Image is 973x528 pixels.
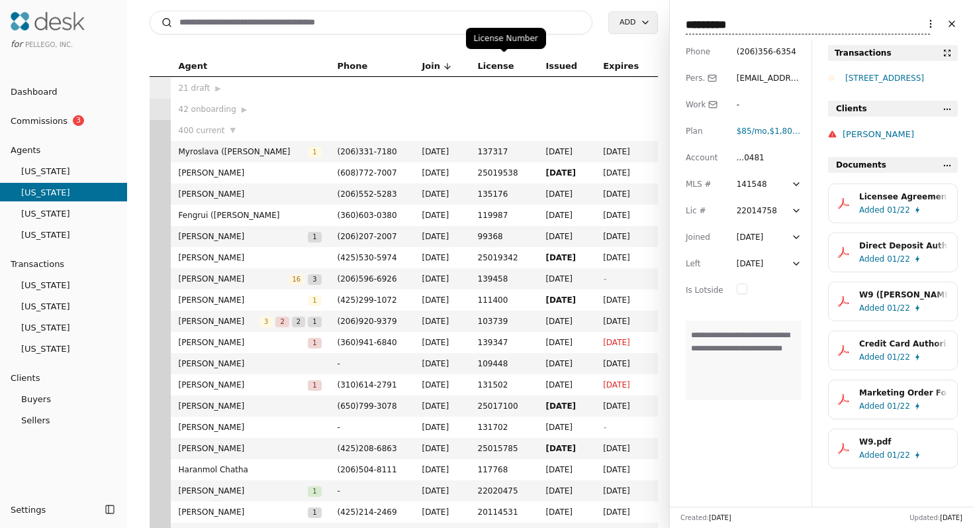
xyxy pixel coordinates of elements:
[179,272,288,286] span: [PERSON_NAME]
[478,230,530,243] span: 99368
[737,127,770,136] span: ,
[179,421,322,434] span: [PERSON_NAME]
[603,187,649,201] span: [DATE]
[545,166,587,180] span: [DATE]
[478,421,530,434] span: 131702
[828,331,958,370] button: Credit Card Authorization.pdfAdded01/22
[308,232,321,242] span: 1
[603,442,649,455] span: [DATE]
[603,209,649,222] span: [DATE]
[422,357,462,370] span: [DATE]
[179,59,208,74] span: Agent
[308,315,321,328] button: 1
[828,429,958,468] button: W9.pdfAdded01/22
[836,102,867,115] span: Clients
[859,190,948,203] div: Licensee Agreement.pdf
[478,336,530,349] span: 139347
[545,293,587,307] span: [DATE]
[308,336,321,349] button: 1
[737,178,788,191] div: 141548
[478,399,530,413] span: 25017100
[338,421,406,434] span: -
[686,98,723,111] div: Work
[940,514,962,521] span: [DATE]
[179,81,322,95] div: 21 draft
[308,147,321,158] span: 1
[887,301,910,315] span: 01/22
[828,380,958,419] button: Marketing Order Form ([PERSON_NAME]).pdfAdded01/22
[422,230,462,243] span: [DATE]
[179,399,322,413] span: [PERSON_NAME]
[603,293,649,307] span: [DATE]
[338,357,406,370] span: -
[737,127,767,136] span: $85 /mo
[179,166,322,180] span: [PERSON_NAME]
[603,251,649,264] span: [DATE]
[422,421,462,434] span: [DATE]
[545,399,587,413] span: [DATE]
[179,103,322,116] div: 42 onboarding
[11,12,85,30] img: Desk
[478,315,530,328] span: 103739
[11,39,23,49] span: for
[603,463,649,476] span: [DATE]
[275,317,289,327] span: 2
[545,230,587,243] span: [DATE]
[545,505,587,519] span: [DATE]
[73,115,84,126] span: 3
[545,209,587,222] span: [DATE]
[338,338,397,347] span: ( 360 ) 941 - 6840
[308,486,321,497] span: 1
[308,505,321,519] button: 1
[338,465,397,474] span: ( 206 ) 504 - 8111
[887,350,910,364] span: 01/22
[859,350,884,364] span: Added
[338,147,397,156] span: ( 206 ) 331 - 7180
[686,257,723,270] div: Left
[338,380,397,390] span: ( 310 ) 614 - 2791
[338,507,397,517] span: ( 425 ) 214 - 2469
[545,484,587,498] span: [DATE]
[308,317,321,327] span: 1
[179,124,225,137] span: 400 current
[686,72,723,85] div: Pers.
[308,293,321,307] button: 1
[292,315,305,328] button: 2
[338,189,397,199] span: ( 206 ) 552 - 5283
[478,272,530,286] span: 139458
[179,505,308,519] span: [PERSON_NAME]
[603,59,639,74] span: Expires
[478,209,530,222] span: 119987
[338,295,397,305] span: ( 425 ) 299 - 1072
[859,288,948,301] div: W9 ([PERSON_NAME]).pdf
[737,74,801,123] span: [EMAIL_ADDRESS][PERSON_NAME][DOMAIN_NAME]
[422,399,462,413] span: [DATE]
[603,230,649,243] span: [DATE]
[466,28,546,49] div: License Number
[179,293,308,307] span: [PERSON_NAME]
[422,251,462,264] span: [DATE]
[179,230,308,243] span: [PERSON_NAME]
[308,274,321,285] span: 3
[478,463,530,476] span: 117768
[603,145,649,158] span: [DATE]
[545,421,587,434] span: [DATE]
[603,336,649,349] span: [DATE]
[179,209,322,222] span: Fengrui ([PERSON_NAME]
[859,386,948,399] div: Marketing Order Form ([PERSON_NAME]).pdf
[603,274,606,284] span: -
[686,151,723,164] div: Account
[25,41,73,48] span: Pellego, Inc.
[828,184,958,223] button: Licensee Agreement.pdfAdded01/22
[828,233,958,272] button: Direct Deposit Authorization.pdfAdded01/22
[179,145,308,158] span: Myroslava ([PERSON_NAME]
[179,378,308,392] span: [PERSON_NAME]
[308,507,321,518] span: 1
[338,484,406,498] span: -
[859,301,884,315] span: Added
[259,315,273,328] button: 3
[603,484,649,498] span: [DATE]
[338,59,368,74] span: Phone
[478,187,530,201] span: 135176
[887,252,910,266] span: 01/22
